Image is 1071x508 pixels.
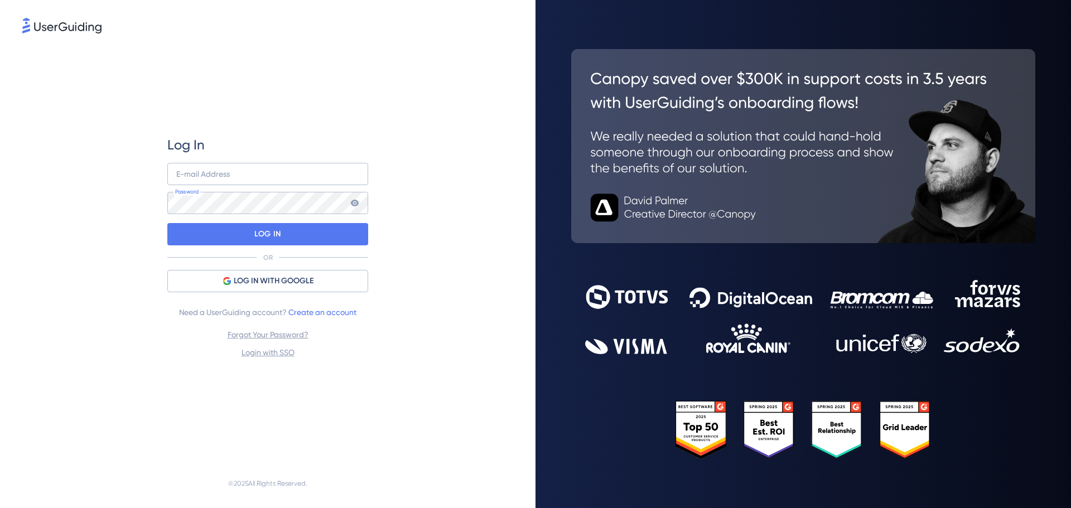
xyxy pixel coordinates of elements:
a: Create an account [288,308,356,317]
a: Login with SSO [242,348,295,357]
img: 8faab4ba6bc7696a72372aa768b0286c.svg [22,18,102,33]
input: example@company.com [167,163,368,185]
img: 26c0aa7c25a843aed4baddd2b5e0fa68.svg [571,49,1035,243]
span: Need a UserGuiding account? [179,306,356,319]
span: Log In [167,136,205,154]
a: Forgot Your Password? [228,330,308,339]
img: 25303e33045975176eb484905ab012ff.svg [676,401,931,459]
img: 9302ce2ac39453076f5bc0f2f2ca889b.svg [585,280,1021,354]
p: OR [263,253,273,262]
span: LOG IN WITH GOOGLE [234,274,313,288]
span: © 2025 All Rights Reserved. [228,477,307,490]
p: LOG IN [254,225,281,243]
